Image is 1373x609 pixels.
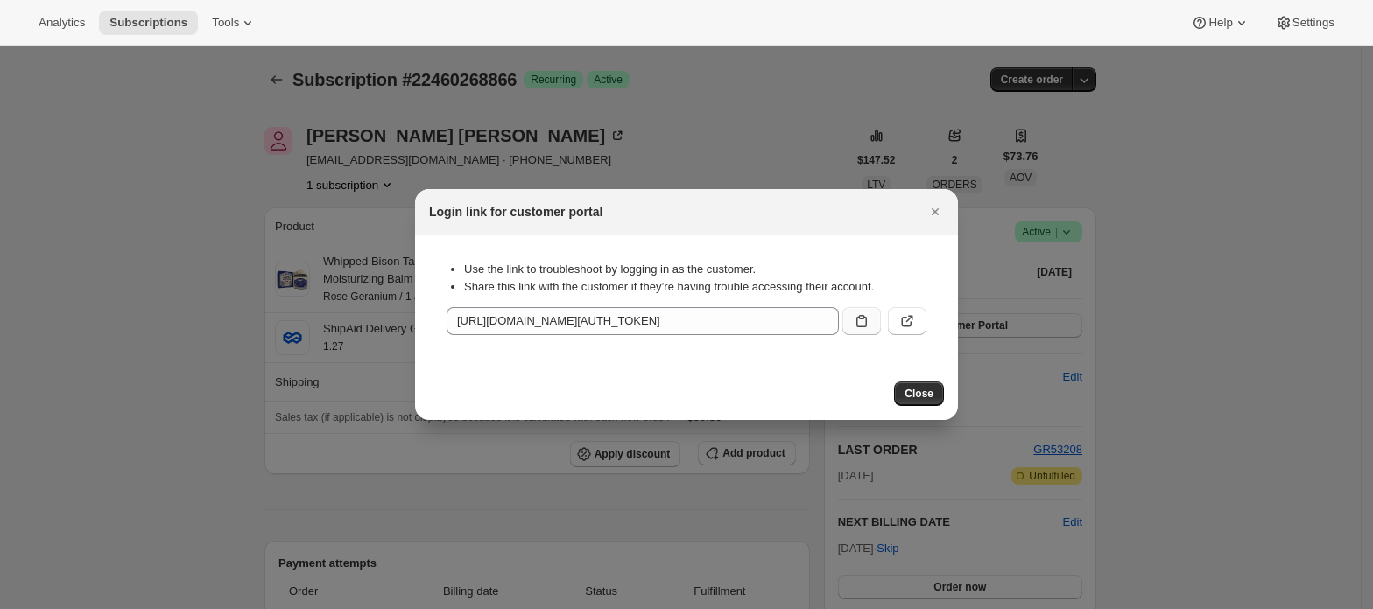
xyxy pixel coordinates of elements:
button: Settings [1264,10,1345,35]
span: Tools [212,16,239,30]
button: Close [894,381,944,406]
button: Tools [201,10,267,35]
button: Analytics [28,10,95,35]
span: Subscriptions [109,16,187,30]
button: Subscriptions [99,10,198,35]
span: Help [1208,16,1232,30]
button: Help [1180,10,1260,35]
li: Share this link with the customer if they’re having trouble accessing their account. [464,278,926,296]
h2: Login link for customer portal [429,203,602,220]
button: Close [923,199,947,224]
span: Analytics [39,16,85,30]
li: Use the link to troubleshoot by logging in as the customer. [464,261,926,278]
span: Close [905,387,933,401]
span: Settings [1292,16,1334,30]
